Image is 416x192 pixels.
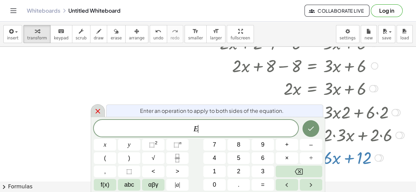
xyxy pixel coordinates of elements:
span: 3 [261,167,264,176]
span: . [238,180,239,189]
button: 5 [227,152,250,164]
button: Functions [94,179,116,191]
button: Greek alphabet [142,179,164,191]
span: fullscreen [230,36,250,40]
span: Collaborate Live [310,8,364,14]
button: ) [118,152,140,164]
span: < [151,167,155,176]
span: smaller [188,36,203,40]
button: 8 [227,139,250,151]
button: format_sizelarger [206,25,225,43]
span: f(x) [101,180,110,189]
button: ( [94,152,116,164]
i: redo [172,27,178,35]
span: Enter an operation to apply to both sides of the equation. [140,107,284,115]
button: Backspace [276,166,322,177]
button: 1 [203,166,226,177]
span: 7 [213,140,216,149]
button: draw [90,25,108,43]
span: = [261,180,265,189]
button: Log in [371,4,403,17]
button: Collaborate Live [304,5,369,17]
a: Whiteboards [27,7,60,14]
button: load [397,25,413,43]
span: 6 [261,154,264,163]
span: 0 [213,180,216,189]
span: save [382,36,391,40]
var: E [194,124,199,133]
span: ( [104,154,106,163]
span: √ [152,154,155,163]
button: Toggle navigation [8,5,19,16]
span: arrange [129,36,145,40]
span: 9 [261,140,264,149]
span: transform [27,36,47,40]
span: larger [210,36,222,40]
i: format_size [213,27,219,35]
button: redoredo [167,25,183,43]
sup: 2 [155,140,157,145]
span: insert [7,36,18,40]
button: Times [276,152,298,164]
button: Alphabet [118,179,140,191]
span: a [175,180,180,189]
span: ⬚ [126,167,132,176]
span: | [179,181,180,188]
button: settings [336,25,359,43]
span: – [309,140,313,149]
button: 6 [252,152,274,164]
span: 4 [213,154,216,163]
span: keypad [54,36,69,40]
button: Absolute value [166,179,189,191]
button: arrange [125,25,148,43]
span: redo [170,36,180,40]
button: Square root [142,152,164,164]
button: Squared [142,139,164,151]
span: draw [94,36,104,40]
span: ) [128,154,130,163]
button: Divide [300,152,322,164]
span: αβγ [148,180,158,189]
button: transform [23,25,51,43]
button: erase [107,25,125,43]
span: , [104,167,106,176]
span: y [128,140,131,149]
button: Done [302,120,319,137]
i: format_size [192,27,199,35]
button: scrub [72,25,90,43]
button: fullscreen [227,25,254,43]
span: 1 [213,167,216,176]
sup: n [179,140,182,145]
button: , [94,166,116,177]
span: ⬚ [149,141,155,148]
button: Fraction [166,152,189,164]
span: scrub [76,36,87,40]
button: Greater than [166,166,189,177]
span: 8 [237,140,240,149]
button: y [118,139,140,151]
button: Left arrow [276,179,298,191]
button: save [378,25,395,43]
span: > [176,167,179,176]
button: Placeholder [118,166,140,177]
button: Superscript [166,139,189,151]
span: undo [153,36,163,40]
i: undo [155,27,161,35]
button: format_sizesmaller [185,25,207,43]
button: Equals [252,179,274,191]
span: × [285,154,289,163]
button: . [227,179,250,191]
span: | [175,181,176,188]
button: Minus [300,139,322,151]
button: 2 [227,166,250,177]
span: settings [340,36,356,40]
span: 2 [237,167,240,176]
span: ⬚ [174,141,179,148]
button: 9 [252,139,274,151]
button: Plus [276,139,298,151]
span: x [104,140,107,149]
button: Right arrow [300,179,322,191]
span: new [364,36,373,40]
span: abc [124,180,134,189]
